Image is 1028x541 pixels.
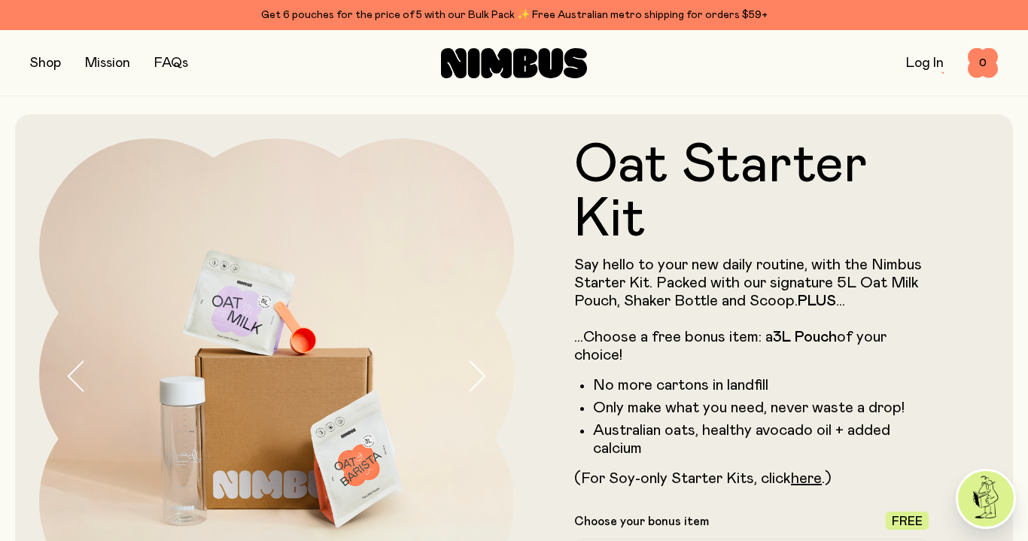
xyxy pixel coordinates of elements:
[968,48,998,78] button: 0
[892,515,923,527] span: Free
[791,471,822,486] a: here
[593,376,929,394] li: No more cartons in landfill
[30,6,998,24] div: Get 6 pouches for the price of 5 with our Bulk Pack ✨ Free Australian metro shipping for orders $59+
[798,293,836,308] strong: PLUS
[574,256,929,364] p: Say hello to your new daily routine, with the Nimbus Starter Kit. Packed with our signature 5L Oa...
[593,399,929,417] li: Only make what you need, never waste a drop!
[574,470,929,488] p: (For Soy-only Starter Kits, click .)
[593,421,929,457] li: Australian oats, healthy avocado oil + added calcium
[795,330,837,345] strong: Pouch
[574,514,709,529] p: Choose your bonus item
[574,138,929,247] h1: Oat Starter Kit
[773,330,791,345] strong: 3L
[154,56,188,70] a: FAQs
[906,56,944,70] a: Log In
[85,56,130,70] a: Mission
[958,471,1014,527] img: agent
